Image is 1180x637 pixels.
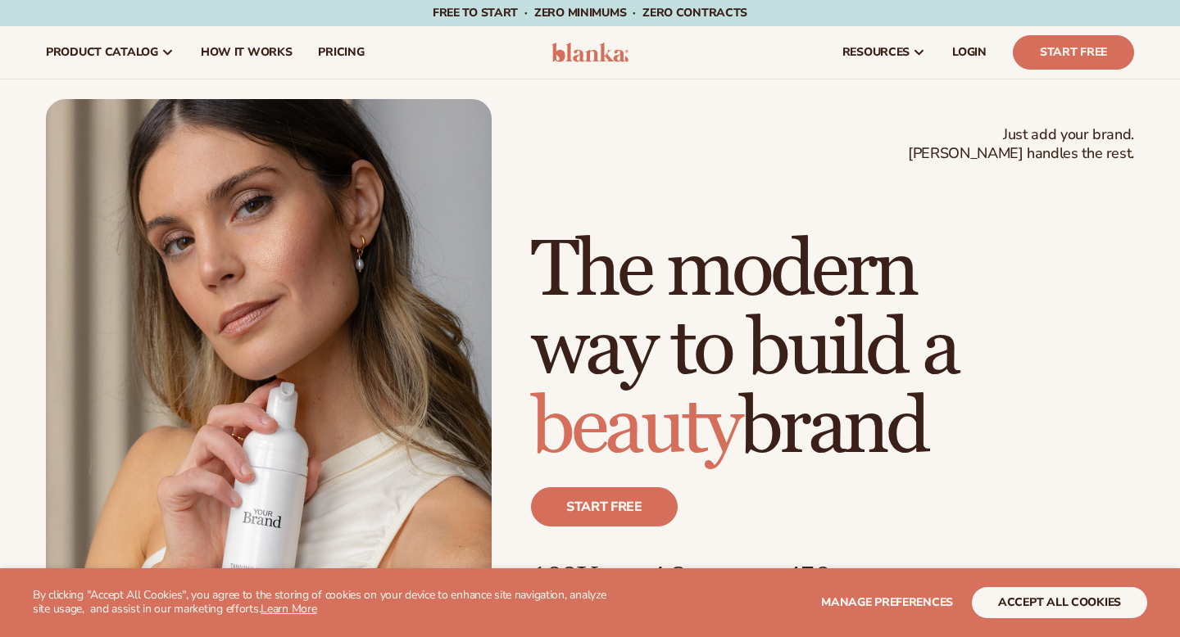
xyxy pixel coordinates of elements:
[433,5,747,20] span: Free to start · ZERO minimums · ZERO contracts
[305,26,377,79] a: pricing
[33,589,616,617] p: By clicking "Accept All Cookies", you agree to the storing of cookies on your device to enhance s...
[531,380,739,476] span: beauty
[188,26,306,79] a: How It Works
[829,26,939,79] a: resources
[939,26,1000,79] a: LOGIN
[531,232,1134,468] h1: The modern way to build a brand
[46,46,158,59] span: product catalog
[648,559,751,595] p: 4.9
[842,46,910,59] span: resources
[784,559,908,595] p: 450+
[531,559,615,595] p: 100K+
[201,46,293,59] span: How It Works
[972,587,1147,618] button: accept all cookies
[261,601,316,617] a: Learn More
[908,125,1134,164] span: Just add your brand. [PERSON_NAME] handles the rest.
[318,46,364,59] span: pricing
[821,587,953,618] button: Manage preferences
[952,46,987,59] span: LOGIN
[531,487,678,526] a: Start free
[551,43,629,62] img: logo
[1013,35,1134,70] a: Start Free
[33,26,188,79] a: product catalog
[821,594,953,610] span: Manage preferences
